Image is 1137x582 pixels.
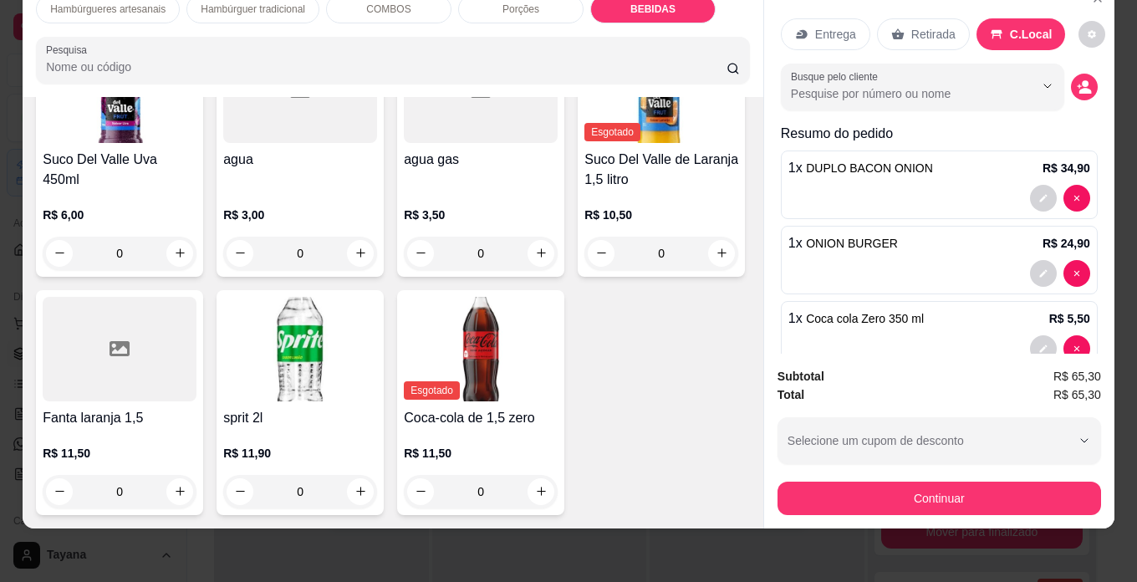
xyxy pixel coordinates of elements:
button: decrease-product-quantity [1030,185,1057,212]
p: Hambúrgueres artesanais [50,3,166,16]
p: R$ 34,90 [1043,160,1090,176]
p: Resumo do pedido [781,124,1098,144]
p: Retirada [911,26,956,43]
h4: Suco Del Valle de Laranja 1,5 litro [584,150,738,190]
input: Pesquisa [46,59,727,75]
strong: Total [778,388,804,401]
button: decrease-product-quantity [588,240,614,267]
button: Show suggestions [1034,73,1061,100]
button: decrease-product-quantity [1063,185,1090,212]
label: Pesquisa [46,43,93,57]
input: Busque pelo cliente [791,85,1007,102]
button: decrease-product-quantity [407,240,434,267]
p: 1 x [788,233,898,253]
button: increase-product-quantity [166,478,193,505]
button: decrease-product-quantity [1030,260,1057,287]
span: ONION BURGER [806,237,898,250]
button: increase-product-quantity [166,240,193,267]
p: R$ 3,00 [223,207,377,223]
h4: agua gas [404,150,558,170]
button: decrease-product-quantity [46,240,73,267]
button: Continuar [778,482,1101,515]
p: R$ 11,50 [404,445,558,462]
p: Entrega [815,26,856,43]
button: decrease-product-quantity [407,478,434,505]
p: BEBIDAS [630,3,676,16]
span: R$ 65,30 [1053,385,1101,404]
button: increase-product-quantity [528,240,554,267]
button: Selecione um cupom de desconto [778,417,1101,464]
button: decrease-product-quantity [227,478,253,505]
img: product-image [223,297,377,401]
h4: sprit 2l [223,408,377,428]
button: decrease-product-quantity [1071,74,1098,100]
p: C.Local [1010,26,1053,43]
p: R$ 24,90 [1043,235,1090,252]
p: R$ 6,00 [43,207,196,223]
h4: agua [223,150,377,170]
p: 1 x [788,158,933,178]
button: decrease-product-quantity [227,240,253,267]
button: increase-product-quantity [347,240,374,267]
p: Hambúrguer tradicional [201,3,305,16]
p: 1 x [788,309,924,329]
span: R$ 65,30 [1053,367,1101,385]
p: COMBOS [366,3,410,16]
span: Esgotado [404,381,460,400]
p: R$ 5,50 [1049,310,1090,327]
button: increase-product-quantity [528,478,554,505]
span: Esgotado [584,123,640,141]
p: R$ 10,50 [584,207,738,223]
label: Busque pelo cliente [791,69,884,84]
button: decrease-product-quantity [46,478,73,505]
button: increase-product-quantity [708,240,735,267]
button: decrease-product-quantity [1030,335,1057,362]
img: product-image [404,297,558,401]
button: decrease-product-quantity [1078,21,1105,48]
p: Porções [502,3,539,16]
button: decrease-product-quantity [1063,335,1090,362]
strong: Subtotal [778,370,824,383]
span: DUPLO BACON ONION [806,161,933,175]
span: Coca cola Zero 350 ml [806,312,924,325]
p: R$ 11,90 [223,445,377,462]
button: decrease-product-quantity [1063,260,1090,287]
h4: Fanta laranja 1,5 [43,408,196,428]
h4: Suco Del Valle Uva 450ml [43,150,196,190]
h4: Coca-cola de 1,5 zero [404,408,558,428]
p: R$ 3,50 [404,207,558,223]
button: increase-product-quantity [347,478,374,505]
p: R$ 11,50 [43,445,196,462]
